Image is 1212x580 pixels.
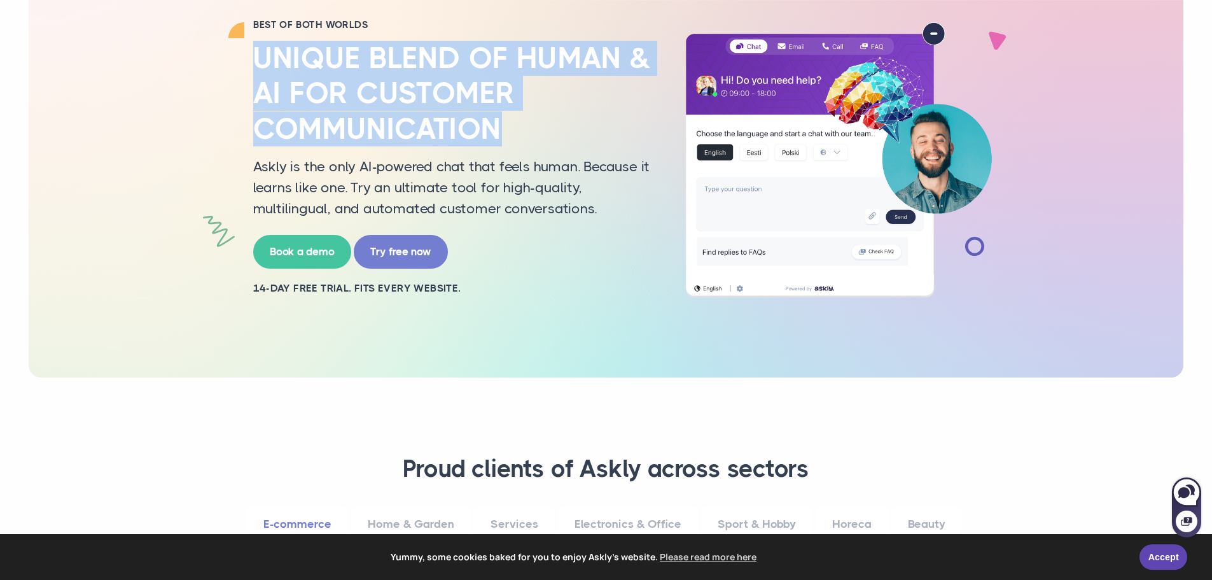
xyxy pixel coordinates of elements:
h2: BEST OF BOTH WORLDS [253,18,654,31]
a: Sport & Hobby [701,507,812,542]
a: Electronics & Office [558,507,698,542]
span: Yummy, some cookies baked for you to enjoy Askly's website. [18,548,1131,567]
a: Accept [1139,544,1187,570]
a: Services [474,507,555,542]
h3: Proud clients of Askly across sectors [212,454,1001,485]
a: Horeca [816,507,888,542]
h2: Unique blend of human & AI for customer communication [253,41,654,146]
a: E-commerce [247,507,348,542]
a: Book a demo [253,235,351,269]
a: Beauty [891,507,962,542]
iframe: Askly chat [1171,475,1202,539]
h2: 14-day free trial. Fits every website. [253,281,654,295]
a: Home & Garden [351,507,471,542]
img: AI multilingual chat [673,22,1004,297]
a: learn more about cookies [658,548,758,567]
a: Try free now [354,235,448,269]
p: Askly is the only AI-powered chat that feels human. Because it learns like one. Try an ultimate t... [253,156,654,219]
